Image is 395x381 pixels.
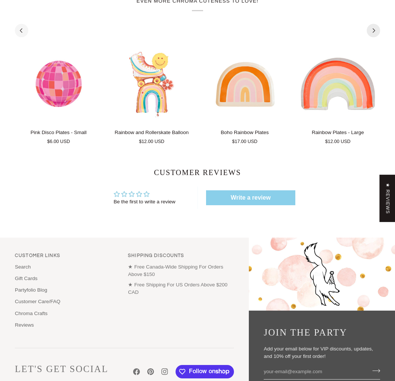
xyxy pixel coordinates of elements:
[221,129,269,136] p: Boho Rainbow Plates
[368,365,380,377] button: Join
[15,264,31,270] a: Search
[30,129,87,136] p: Pink Disco Plates - Small
[128,263,234,279] p: ★ Free Canada-Wide Shipping For Orders Above $150
[15,287,47,293] a: Partyfolio Blog
[206,190,295,205] a: Write a review
[109,45,195,145] product-grid-item: Rainbow and Rollerskate Balloon
[16,45,102,123] product-grid-item-variant: Default Title
[295,45,381,123] a: Rainbow Plates - Large
[16,45,102,145] product-grid-item: Pink Disco Plates - Small
[109,45,195,123] a: Rainbow and Rollerskate Balloon
[15,363,108,380] h3: Let's Get Social
[264,365,368,378] input: your-email@example.com
[114,199,176,206] div: Be the first to write a review
[109,45,195,123] product-grid-item-variant: Default Title
[16,45,102,123] a: Pink Disco Plates - Small
[21,167,374,178] h2: Customer Reviews
[15,276,38,281] a: Gift Cards
[202,45,288,123] a: Boho Rainbow Plates
[202,45,288,145] product-grid-item: Boho Rainbow Plates
[15,253,121,263] p: Links
[202,45,288,123] product-grid-item-variant: Default Title
[139,138,164,145] span: $12.00 USD
[128,281,234,296] p: ★ Free Shipping For US Orders Above $200 CAD
[16,45,102,123] img: Pink Disco Ball Plates
[325,138,350,145] span: $12.00 USD
[15,299,60,304] a: Customer Care/FAQ
[202,126,288,145] a: Boho Rainbow Plates
[15,24,28,37] button: Previous
[295,45,381,145] product-grid-item: Rainbow Plates - Large
[264,327,380,338] h3: Join the Party
[295,45,381,123] product-grid-item-variant: Default Title
[312,129,364,136] p: Rainbow Plates - Large
[264,345,380,361] p: Add your email below for VIP discounts, updates, and 10% off your first order!
[128,253,234,263] p: Shipping Discounts
[16,126,102,145] a: Pink Disco Plates - Small
[367,24,380,37] button: Next
[15,311,48,316] a: Chroma Crafts
[115,129,189,136] p: Rainbow and Rollerskate Balloon
[295,126,381,145] a: Rainbow Plates - Large
[47,138,70,145] span: $6.00 USD
[109,126,195,145] a: Rainbow and Rollerskate Balloon
[232,138,257,145] span: $17.00 USD
[15,322,34,328] a: Reviews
